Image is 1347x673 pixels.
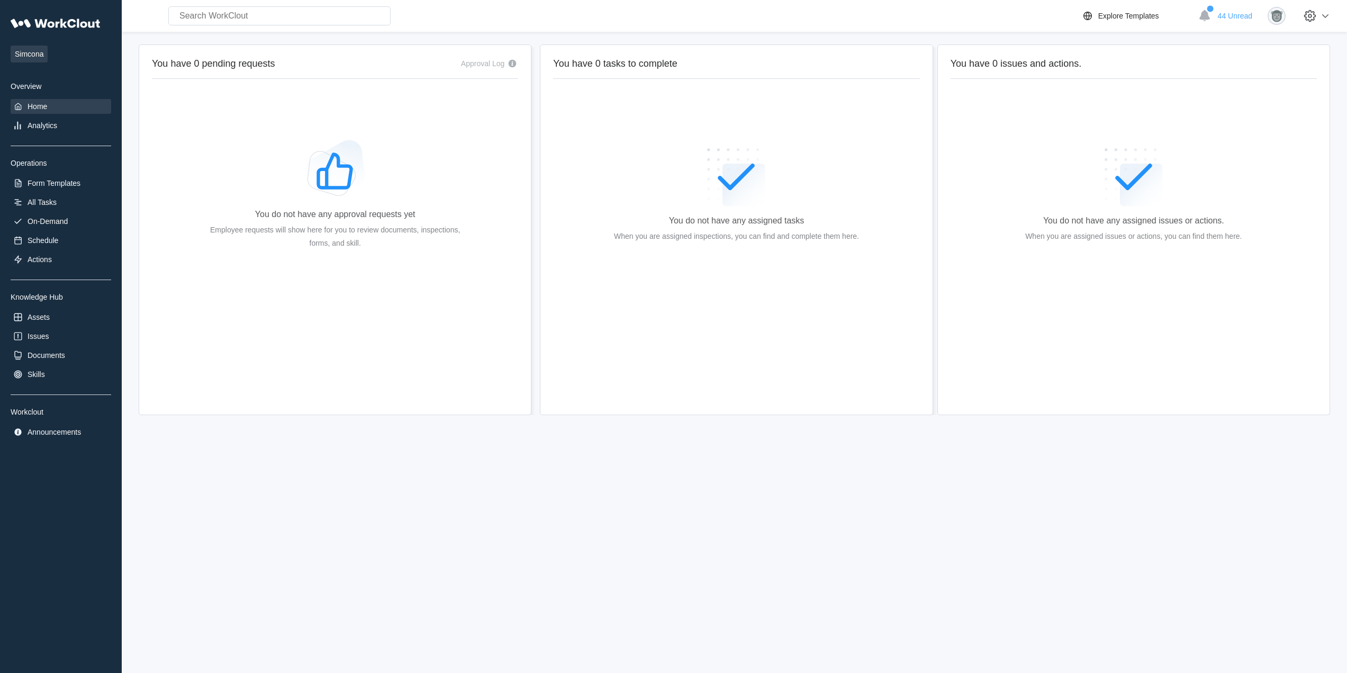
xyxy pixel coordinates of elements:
div: Issues [28,332,49,340]
a: Assets [11,310,111,325]
div: On-Demand [28,217,68,226]
div: When you are assigned inspections, you can find and complete them here. [614,230,859,243]
div: Overview [11,82,111,91]
input: Search WorkClout [168,6,391,25]
a: Home [11,99,111,114]
div: Explore Templates [1098,12,1159,20]
div: Schedule [28,236,58,245]
div: All Tasks [28,198,57,207]
a: Analytics [11,118,111,133]
div: Employee requests will show here for you to review documents, inspections, forms, and skill. [203,223,467,250]
a: All Tasks [11,195,111,210]
div: Form Templates [28,179,80,187]
h2: You have 0 tasks to complete [553,58,919,70]
div: You do not have any assigned issues or actions. [1043,216,1224,226]
div: When you are assigned issues or actions, you can find them here. [1025,230,1242,243]
div: Approval Log [461,59,505,68]
div: Assets [28,313,50,321]
a: Issues [11,329,111,344]
span: 44 Unread [1218,12,1252,20]
div: Skills [28,370,45,379]
div: Knowledge Hub [11,293,111,301]
div: You do not have any approval requests yet [255,210,415,219]
a: Schedule [11,233,111,248]
h2: You have 0 pending requests [152,58,275,70]
div: You do not have any assigned tasks [669,216,804,226]
div: Announcements [28,428,81,436]
a: Explore Templates [1081,10,1193,22]
div: Home [28,102,47,111]
div: Operations [11,159,111,167]
a: Documents [11,348,111,363]
a: On-Demand [11,214,111,229]
span: Simcona [11,46,48,62]
a: Form Templates [11,176,111,191]
a: Skills [11,367,111,382]
div: Actions [28,255,52,264]
div: Workclout [11,408,111,416]
a: Actions [11,252,111,267]
img: gorilla.png [1268,7,1286,25]
h2: You have 0 issues and actions. [951,58,1317,70]
div: Documents [28,351,65,360]
a: Announcements [11,425,111,439]
div: Analytics [28,121,57,130]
